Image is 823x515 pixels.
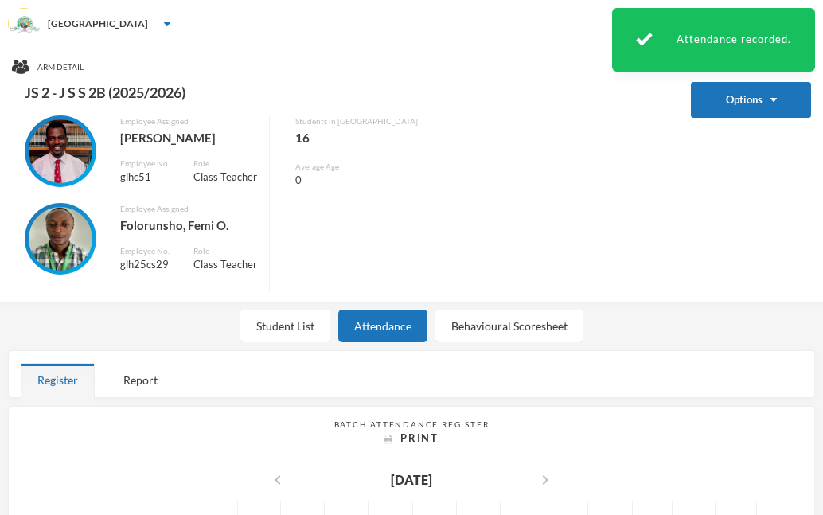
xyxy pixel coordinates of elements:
[9,9,41,41] img: logo
[338,310,427,342] div: Attendance
[612,8,815,72] div: Attendance recorded.
[435,310,583,342] div: Behavioural Scoresheet
[120,215,257,236] div: Folorunsho, Femi O.
[240,310,330,342] div: Student List
[193,158,257,170] div: Role
[193,170,257,185] div: Class Teacher
[120,257,170,273] div: glh25cs29
[120,115,257,127] div: Employee Assigned
[29,119,92,183] img: EMPLOYEE
[120,170,170,185] div: glhc51
[120,127,257,148] div: [PERSON_NAME]
[295,115,418,127] div: Students in [GEOGRAPHIC_DATA]
[120,158,170,170] div: Employee No.
[400,431,439,444] span: Print
[391,470,432,490] div: [DATE]
[691,82,811,118] button: Options
[295,173,418,189] div: 0
[295,161,418,173] div: Average Age
[193,245,257,257] div: Role
[120,203,257,215] div: Employee Assigned
[29,207,92,271] img: EMPLOYEE
[268,470,287,490] i: chevron_left
[12,82,667,115] div: JS 2 - J S S 2B (2025/2026)
[334,419,490,429] span: Batch Attendance Register
[37,61,84,73] span: Arm Detail
[48,17,148,31] div: [GEOGRAPHIC_DATA]
[107,363,174,397] div: Report
[21,363,95,397] div: Register
[536,470,555,490] i: chevron_right
[295,127,418,148] div: 16
[120,245,170,257] div: Employee No.
[193,257,257,273] div: Class Teacher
